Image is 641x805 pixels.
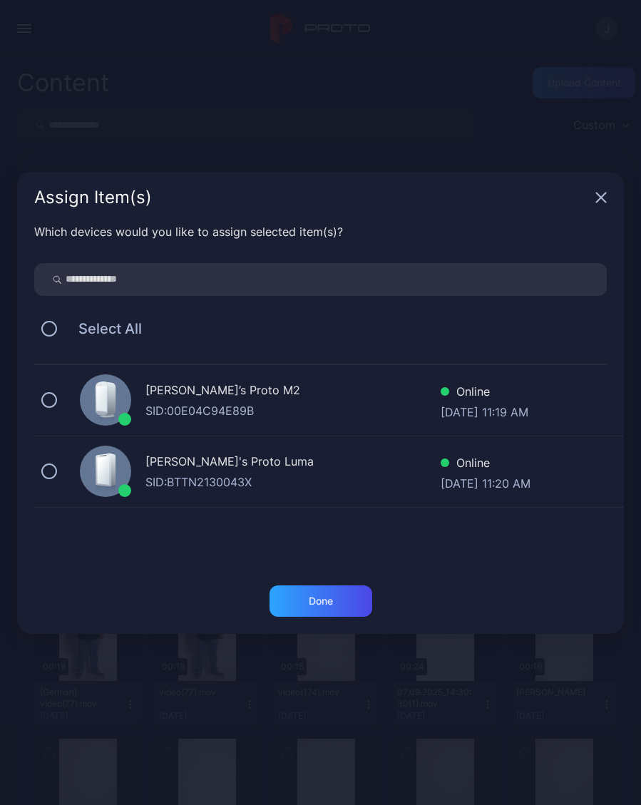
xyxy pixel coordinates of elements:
[441,454,530,475] div: Online
[441,475,530,489] div: [DATE] 11:20 AM
[309,595,333,607] div: Done
[270,585,372,617] button: Done
[441,404,528,418] div: [DATE] 11:19 AM
[145,453,441,473] div: [PERSON_NAME]'s Proto Luma
[145,402,441,419] div: SID: 00E04C94E89B
[441,383,528,404] div: Online
[145,381,441,402] div: [PERSON_NAME]’s Proto M2
[64,320,142,337] span: Select All
[34,189,590,206] div: Assign Item(s)
[145,473,441,491] div: SID: BTTN2130043X
[34,223,607,240] div: Which devices would you like to assign selected item(s)?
